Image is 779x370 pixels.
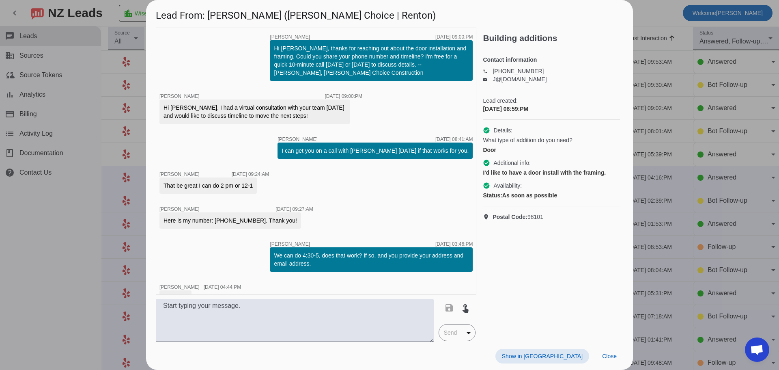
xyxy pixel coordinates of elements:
div: [DATE] 09:27:AM [275,207,313,212]
div: That be great I can do 2 pm or 12-1 [164,182,253,190]
span: [PERSON_NAME] [270,242,310,247]
span: [PERSON_NAME] [159,93,200,99]
div: Hi [PERSON_NAME], thanks for reaching out about the door installation and framing. Could you shar... [274,44,469,77]
span: Availability: [493,182,522,190]
mat-icon: phone [483,69,493,73]
div: I'd like to have a door install with the framing. [483,169,620,177]
span: 98101 [493,213,543,221]
button: Show in [GEOGRAPHIC_DATA] [495,349,589,364]
span: [PERSON_NAME] [159,284,200,290]
a: J@[DOMAIN_NAME] [493,76,547,82]
div: Hi [PERSON_NAME], I had a virtual consultation with your team [DATE] and would like to discuss ti... [164,104,346,120]
mat-icon: check_circle [483,159,490,167]
div: [DATE] 04:44:PM [204,285,241,290]
span: [PERSON_NAME] [278,137,318,142]
span: Details: [493,126,512,134]
div: I can get you on a call with [PERSON_NAME] [DATE] if that works for you. [282,147,469,155]
h2: Building additions [483,34,623,42]
div: Open chat [745,338,769,362]
div: Door [483,146,620,154]
div: [DATE] 09:00:PM [325,94,362,99]
strong: Postal Code: [493,214,527,220]
span: Additional info: [493,159,531,167]
span: Show in [GEOGRAPHIC_DATA] [502,353,583,359]
span: What type of addition do you need? [483,136,572,144]
div: We can do 4:30-5, does that work? If so, and you provide your address and email address. [274,251,469,268]
div: [DATE] 09:00:PM [435,35,473,39]
span: Close [602,353,617,359]
span: [PERSON_NAME] [159,171,200,177]
div: [DATE] 08:41:AM [435,137,473,142]
span: Lead created: [483,97,620,105]
mat-icon: touch_app [461,303,470,313]
button: Close [596,349,623,364]
a: [PHONE_NUMBER] [493,68,544,74]
mat-icon: check_circle [483,182,490,189]
mat-icon: location_on [483,214,493,220]
mat-icon: arrow_drop_down [464,328,473,338]
div: [DATE] 09:24:AM [232,172,269,177]
mat-icon: email [483,77,493,81]
span: [PERSON_NAME] [270,35,310,39]
div: [DATE] 08:59:PM [483,105,620,113]
span: [PERSON_NAME] [159,206,200,212]
mat-icon: check_circle [483,127,490,134]
div: [DATE] 03:46:PM [435,242,473,247]
strong: Status: [483,192,502,199]
h4: Contact information [483,56,620,64]
div: As soon as possible [483,191,620,199]
div: Here is my number: [PHONE_NUMBER]. Thank you! [164,216,297,225]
